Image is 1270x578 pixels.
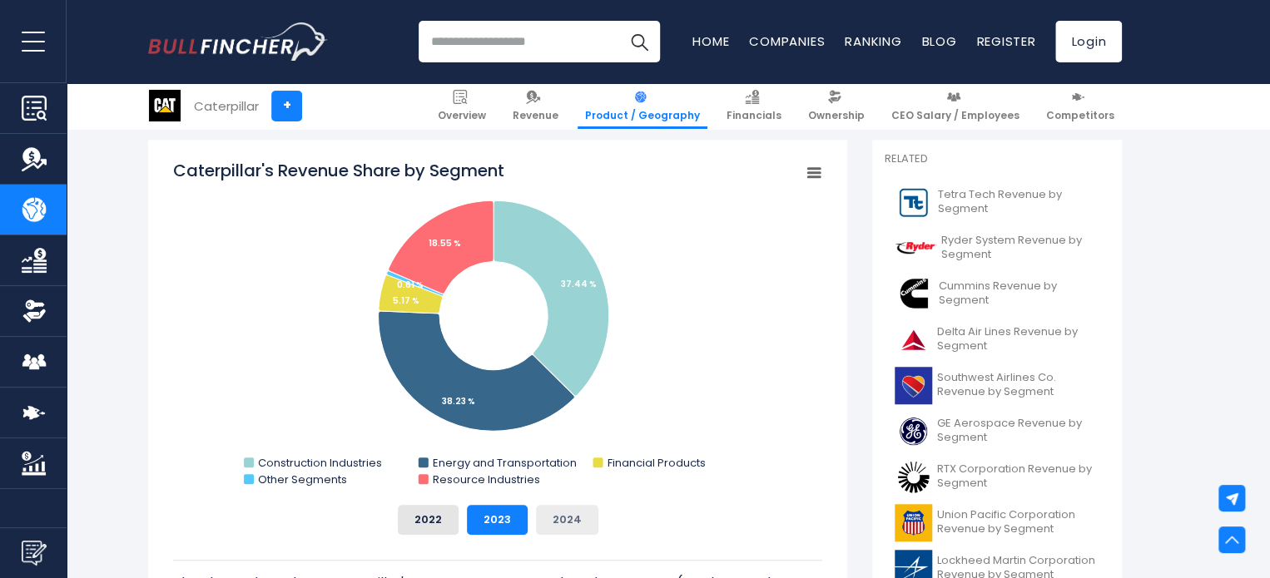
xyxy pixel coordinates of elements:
span: RTX Corporation Revenue by Segment [937,462,1099,491]
text: Financial Products [607,455,705,471]
tspan: 0.61 % [397,279,424,291]
span: Product / Geography [585,109,700,122]
a: Ownership [801,83,872,129]
a: Companies [749,32,825,50]
span: GE Aerospace Revenue by Segment [937,417,1099,445]
tspan: 37.44 % [561,278,597,290]
a: Product / Geography [578,83,707,129]
span: Delta Air Lines Revenue by Segment [937,325,1099,353]
a: Delta Air Lines Revenue by Segment [885,317,1109,363]
img: GE logo [895,413,932,450]
img: UNP logo [895,504,932,541]
img: DAL logo [895,321,932,358]
img: R logo [895,230,936,267]
a: Southwest Airlines Co. Revenue by Segment [885,363,1109,408]
a: Revenue [505,83,566,129]
tspan: 18.55 % [429,237,461,249]
a: Union Pacific Corporation Revenue by Segment [885,500,1109,546]
tspan: 38.23 % [442,395,475,408]
div: Caterpillar [194,96,259,116]
span: CEO Salary / Employees [891,109,1019,122]
span: Tetra Tech Revenue by Segment [938,188,1099,216]
button: 2022 [398,505,459,535]
img: RTX logo [895,458,932,496]
img: CAT logo [149,90,181,121]
img: LUV logo [895,367,932,404]
a: Go to homepage [148,22,327,61]
tspan: Caterpillar's Revenue Share by Segment [173,159,504,182]
button: 2023 [467,505,528,535]
img: Bullfincher logo [148,22,328,61]
a: CEO Salary / Employees [884,83,1027,129]
a: Overview [430,83,494,129]
span: Financials [727,109,781,122]
text: Resource Industries [433,472,540,487]
text: Energy and Transportation [433,455,577,471]
a: Competitors [1039,83,1122,129]
a: Tetra Tech Revenue by Segment [885,180,1109,225]
span: Ownership [808,109,865,122]
a: GE Aerospace Revenue by Segment [885,408,1109,454]
button: Search [618,21,660,62]
img: Ownership [22,299,47,324]
a: Home [692,32,729,50]
text: Other Segments [258,472,347,487]
a: Financials [719,83,789,129]
span: Southwest Airlines Co. Revenue by Segment [937,371,1099,399]
img: CMI logo [895,275,934,313]
a: Login [1055,21,1122,62]
img: TTEK logo [895,184,933,221]
text: Construction Industries [258,455,382,471]
a: Ranking [845,32,901,50]
span: Revenue [513,109,558,122]
tspan: 5.17 % [393,294,419,307]
a: RTX Corporation Revenue by Segment [885,454,1109,500]
svg: Caterpillar's Revenue Share by Segment [173,159,822,492]
span: Overview [438,109,486,122]
span: Union Pacific Corporation Revenue by Segment [937,508,1099,536]
a: + [271,91,302,121]
a: Ryder System Revenue by Segment [885,225,1109,271]
span: Ryder System Revenue by Segment [941,234,1099,262]
a: Cummins Revenue by Segment [885,271,1109,317]
a: Register [976,32,1035,50]
span: Competitors [1046,109,1114,122]
p: Related [885,152,1109,166]
button: 2024 [536,505,598,535]
span: Cummins Revenue by Segment [939,279,1099,308]
a: Blog [921,32,956,50]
